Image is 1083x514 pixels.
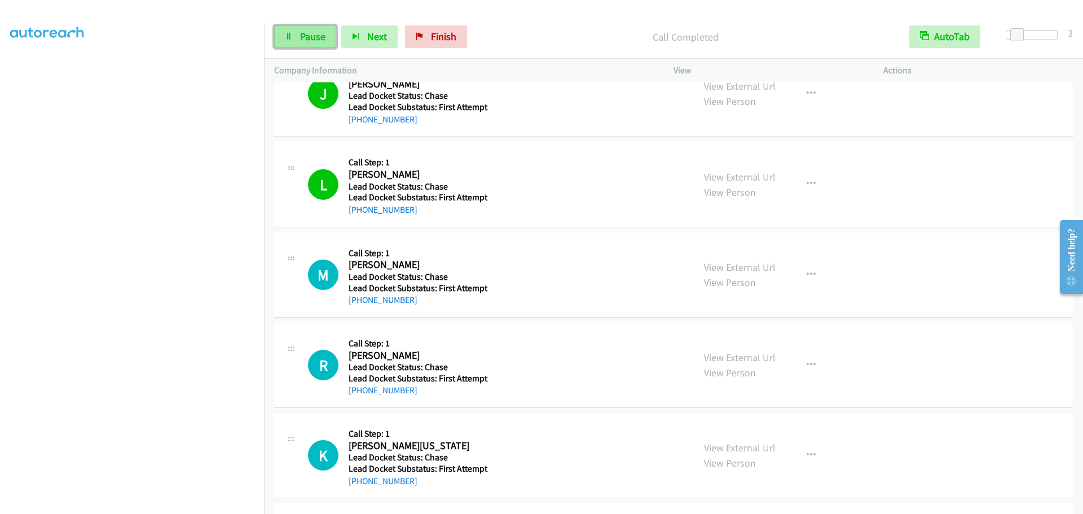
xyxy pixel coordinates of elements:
[349,271,496,283] h5: Lead Docket Status: Chase
[349,204,417,215] a: [PHONE_NUMBER]
[349,452,496,463] h5: Lead Docket Status: Chase
[704,441,776,454] a: View External Url
[1068,25,1073,41] div: 3
[704,366,756,379] a: View Person
[1050,212,1083,302] iframe: Resource Center
[349,385,417,396] a: [PHONE_NUMBER]
[308,350,338,380] div: The call is yet to be attempted
[308,169,338,200] h1: L
[349,181,496,192] h5: Lead Docket Status: Chase
[704,456,756,469] a: View Person
[349,373,496,384] h5: Lead Docket Substatus: First Attempt
[349,476,417,486] a: [PHONE_NUMBER]
[349,102,496,113] h5: Lead Docket Substatus: First Attempt
[704,170,776,183] a: View External Url
[308,350,338,380] h1: R
[349,114,417,125] a: [PHONE_NUMBER]
[308,78,338,109] h1: J
[274,25,336,48] a: Pause
[349,283,496,294] h5: Lead Docket Substatus: First Attempt
[704,351,776,364] a: View External Url
[274,64,653,77] p: Company Information
[300,30,325,43] span: Pause
[349,428,496,440] h5: Call Step: 1
[431,30,456,43] span: Finish
[349,157,496,168] h5: Call Step: 1
[349,248,496,259] h5: Call Step: 1
[349,295,417,305] a: [PHONE_NUMBER]
[308,260,338,290] h1: M
[367,30,387,43] span: Next
[704,95,756,108] a: View Person
[349,463,496,475] h5: Lead Docket Substatus: First Attempt
[349,258,496,271] h2: [PERSON_NAME]
[673,64,863,77] p: View
[704,186,756,199] a: View Person
[482,29,889,45] p: Call Completed
[349,168,496,181] h2: [PERSON_NAME]
[349,78,496,91] h2: [PERSON_NAME]
[349,362,496,373] h5: Lead Docket Status: Chase
[704,276,756,289] a: View Person
[349,349,496,362] h2: [PERSON_NAME]
[308,440,338,471] div: The call is yet to be attempted
[349,440,496,453] h2: [PERSON_NAME][US_STATE]
[349,90,496,102] h5: Lead Docket Status: Chase
[341,25,398,48] button: Next
[704,261,776,274] a: View External Url
[405,25,467,48] a: Finish
[349,192,496,203] h5: Lead Docket Substatus: First Attempt
[308,440,338,471] h1: K
[883,64,1073,77] p: Actions
[909,25,980,48] button: AutoTab
[704,80,776,93] a: View External Url
[308,260,338,290] div: The call is yet to be attempted
[349,338,496,349] h5: Call Step: 1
